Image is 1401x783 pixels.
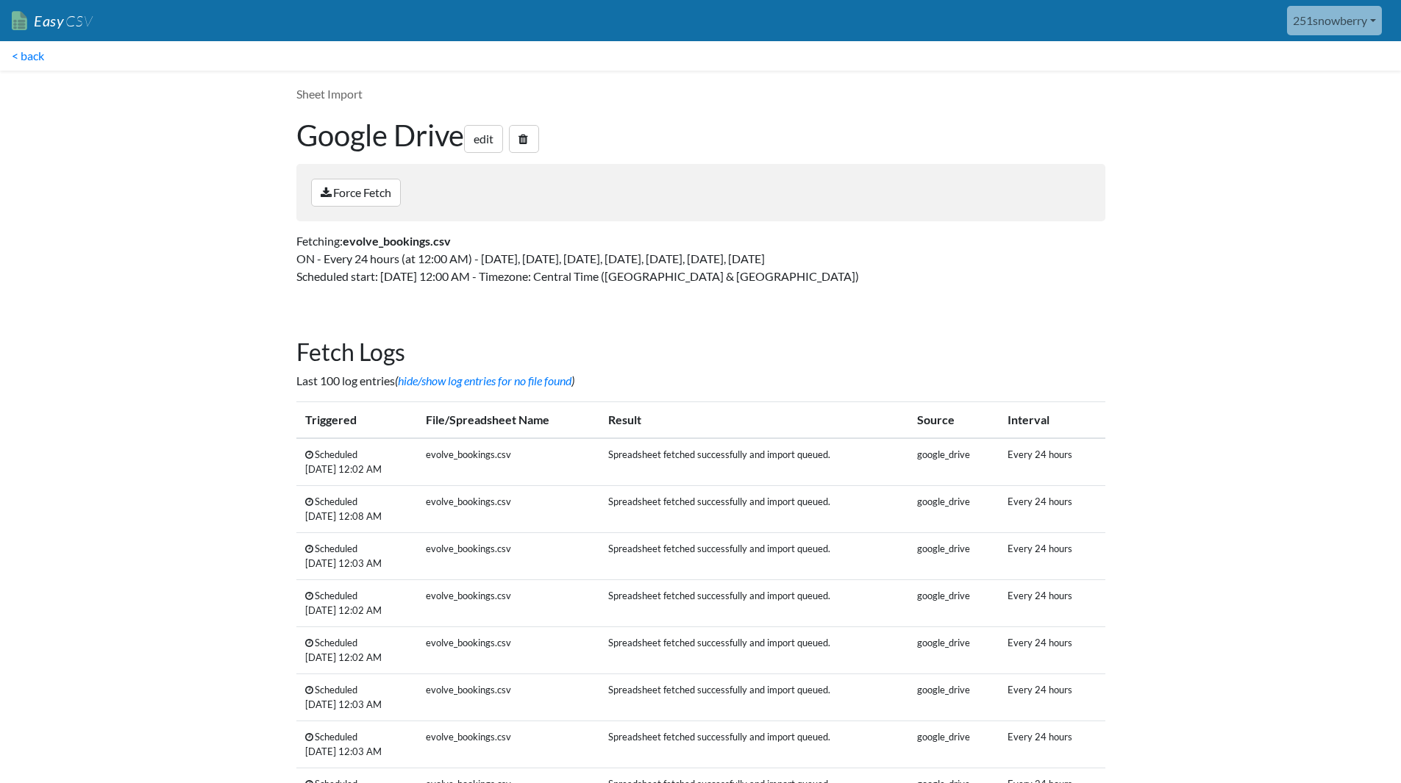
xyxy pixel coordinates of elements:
[417,402,599,439] th: File/Spreadsheet Name
[296,118,1105,153] h1: Google Drive
[343,234,451,248] strong: evolve_bookings.csv
[296,402,418,439] th: Triggered
[417,438,599,486] td: evolve_bookings.csv
[999,533,1105,580] td: Every 24 hours
[599,486,908,533] td: Spreadsheet fetched successfully and import queued.
[999,486,1105,533] td: Every 24 hours
[417,533,599,580] td: evolve_bookings.csv
[64,12,93,30] span: CSV
[417,674,599,721] td: evolve_bookings.csv
[908,627,999,674] td: google_drive
[599,438,908,486] td: Spreadsheet fetched successfully and import queued.
[296,533,418,580] td: Scheduled [DATE] 12:03 AM
[311,179,401,207] a: Force Fetch
[296,721,418,768] td: Scheduled [DATE] 12:03 AM
[296,372,1105,390] p: Last 100 log entries
[999,674,1105,721] td: Every 24 hours
[464,125,503,153] a: edit
[296,338,1105,366] h2: Fetch Logs
[908,580,999,627] td: google_drive
[999,438,1105,486] td: Every 24 hours
[296,438,418,486] td: Scheduled [DATE] 12:02 AM
[417,627,599,674] td: evolve_bookings.csv
[999,402,1105,439] th: Interval
[417,486,599,533] td: evolve_bookings.csv
[908,533,999,580] td: google_drive
[296,627,418,674] td: Scheduled [DATE] 12:02 AM
[599,674,908,721] td: Spreadsheet fetched successfully and import queued.
[417,580,599,627] td: evolve_bookings.csv
[599,402,908,439] th: Result
[599,533,908,580] td: Spreadsheet fetched successfully and import queued.
[908,721,999,768] td: google_drive
[417,721,599,768] td: evolve_bookings.csv
[908,438,999,486] td: google_drive
[296,486,418,533] td: Scheduled [DATE] 12:08 AM
[999,580,1105,627] td: Every 24 hours
[908,674,999,721] td: google_drive
[12,6,93,36] a: EasyCSV
[296,85,1105,103] p: Sheet Import
[599,627,908,674] td: Spreadsheet fetched successfully and import queued.
[599,580,908,627] td: Spreadsheet fetched successfully and import queued.
[908,486,999,533] td: google_drive
[1287,6,1382,35] a: 251snowberry
[908,402,999,439] th: Source
[999,627,1105,674] td: Every 24 hours
[398,373,571,387] a: hide/show log entries for no file found
[296,232,1105,285] p: Fetching: ON - Every 24 hours (at 12:00 AM) - [DATE], [DATE], [DATE], [DATE], [DATE], [DATE], [DA...
[599,721,908,768] td: Spreadsheet fetched successfully and import queued.
[296,580,418,627] td: Scheduled [DATE] 12:02 AM
[395,373,574,387] i: ( )
[296,674,418,721] td: Scheduled [DATE] 12:03 AM
[999,721,1105,768] td: Every 24 hours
